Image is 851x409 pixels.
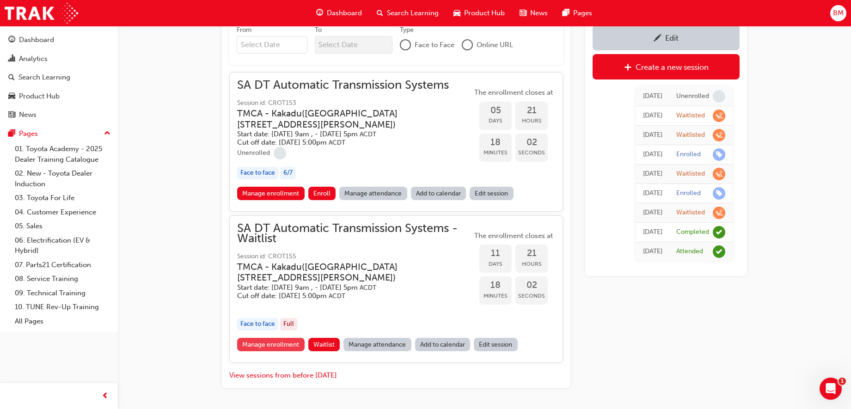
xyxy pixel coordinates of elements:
[464,8,505,18] span: Product Hub
[237,138,457,147] h5: Cut off date: [DATE] 5:00pm
[4,50,114,67] a: Analytics
[4,125,114,142] button: Pages
[676,208,705,217] div: Waitlisted
[11,258,114,272] a: 07. Parts21 Certification
[343,338,411,351] a: Manage attendance
[472,231,555,241] span: The enrollment closes at
[11,272,114,286] a: 08. Service Training
[313,341,335,348] span: Waitlist
[237,251,472,262] span: Session id: CROT155
[237,130,457,139] h5: Start date: [DATE] 9am , - [DATE] 5pm
[479,137,512,148] span: 18
[643,130,662,140] div: Tue Aug 06 2024 16:55:02 GMT+0930 (Australian Central Standard Time)
[4,31,114,49] a: Dashboard
[237,223,472,244] span: SA DT Automatic Transmission Systems - Waitlist
[453,7,460,19] span: car-icon
[8,73,15,82] span: search-icon
[563,7,569,19] span: pages-icon
[515,147,548,158] span: Seconds
[387,8,439,18] span: Search Learning
[315,36,393,54] input: To
[643,246,662,257] div: Mon Sep 28 2015 23:30:00 GMT+0930 (Australian Central Standard Time)
[573,8,592,18] span: Pages
[237,108,457,130] h3: TMCA - Kakadu ( [GEOGRAPHIC_DATA][STREET_ADDRESS][PERSON_NAME] )
[446,4,512,23] a: car-iconProduct Hub
[19,91,60,102] div: Product Hub
[676,150,701,159] div: Enrolled
[411,187,466,200] a: Add to calendar
[643,188,662,199] div: Fri Aug 02 2024 11:01:31 GMT+0930 (Australian Central Standard Time)
[624,63,632,73] span: plus-icon
[11,191,114,205] a: 03. Toyota For Life
[676,92,709,101] div: Unenrolled
[515,248,548,259] span: 21
[474,338,518,351] a: Edit session
[11,300,114,314] a: 10. TUNE Rev-Up Training
[713,110,725,122] span: learningRecordVerb_WAITLIST-icon
[237,167,278,179] div: Face to face
[479,147,512,158] span: Minutes
[676,170,705,178] div: Waitlisted
[229,370,337,381] button: View sessions from before [DATE]
[477,40,513,50] span: Online URL
[833,8,844,18] span: BM
[360,284,376,292] span: Australian Central Daylight Time ACDT
[713,148,725,161] span: learningRecordVerb_ENROLL-icon
[280,167,296,179] div: 6 / 7
[237,283,457,292] h5: Start date: [DATE] 9am , - [DATE] 5pm
[400,25,414,35] div: Type
[676,131,705,140] div: Waitlisted
[237,25,251,35] div: From
[11,233,114,258] a: 06. Electrification (EV & Hybrid)
[415,338,471,351] a: Add to calendar
[237,98,472,109] span: Session id: CROT153
[479,280,512,291] span: 18
[676,247,703,256] div: Attended
[11,142,114,166] a: 01. Toyota Academy - 2025 Dealer Training Catalogue
[360,130,376,138] span: Australian Central Daylight Time ACDT
[280,318,297,330] div: Full
[327,8,362,18] span: Dashboard
[237,223,555,355] button: SA DT Automatic Transmission Systems - WaitlistSession id: CROT155TMCA - Kakadu([GEOGRAPHIC_DATA]...
[18,72,70,83] div: Search Learning
[329,139,345,147] span: Australian Central Daylight Time ACDT
[237,80,472,91] span: SA DT Automatic Transmission Systems
[530,8,548,18] span: News
[237,36,307,54] input: From
[339,187,407,200] a: Manage attendance
[665,33,679,43] div: Edit
[643,149,662,160] div: Tue Aug 06 2024 16:54:24 GMT+0930 (Australian Central Standard Time)
[676,189,701,198] div: Enrolled
[555,4,600,23] a: pages-iconPages
[515,137,548,148] span: 02
[713,226,725,238] span: learningRecordVerb_COMPLETE-icon
[713,207,725,219] span: learningRecordVerb_WAITLIST-icon
[643,227,662,238] div: Tue Sep 29 2015 21:30:00 GMT+0930 (Australian Central Standard Time)
[315,25,322,35] div: To
[515,259,548,269] span: Hours
[5,3,78,24] a: Trak
[479,259,512,269] span: Days
[512,4,555,23] a: news-iconNews
[237,149,270,158] div: Unenrolled
[8,92,15,101] span: car-icon
[4,88,114,105] a: Product Hub
[713,168,725,180] span: learningRecordVerb_WAITLIST-icon
[11,219,114,233] a: 05. Sales
[316,7,323,19] span: guage-icon
[654,34,661,43] span: pencil-icon
[8,36,15,44] span: guage-icon
[520,7,527,19] span: news-icon
[237,262,457,283] h3: TMCA - Kakadu ( [GEOGRAPHIC_DATA][STREET_ADDRESS][PERSON_NAME] )
[102,391,109,402] span: prev-icon
[479,291,512,301] span: Minutes
[470,187,514,200] a: Edit session
[515,280,548,291] span: 02
[820,378,842,400] iframe: Intercom live chat
[593,54,740,79] a: Create a new session
[11,314,114,329] a: All Pages
[515,291,548,301] span: Seconds
[713,187,725,200] span: learningRecordVerb_ENROLL-icon
[19,35,54,45] div: Dashboard
[237,318,278,330] div: Face to face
